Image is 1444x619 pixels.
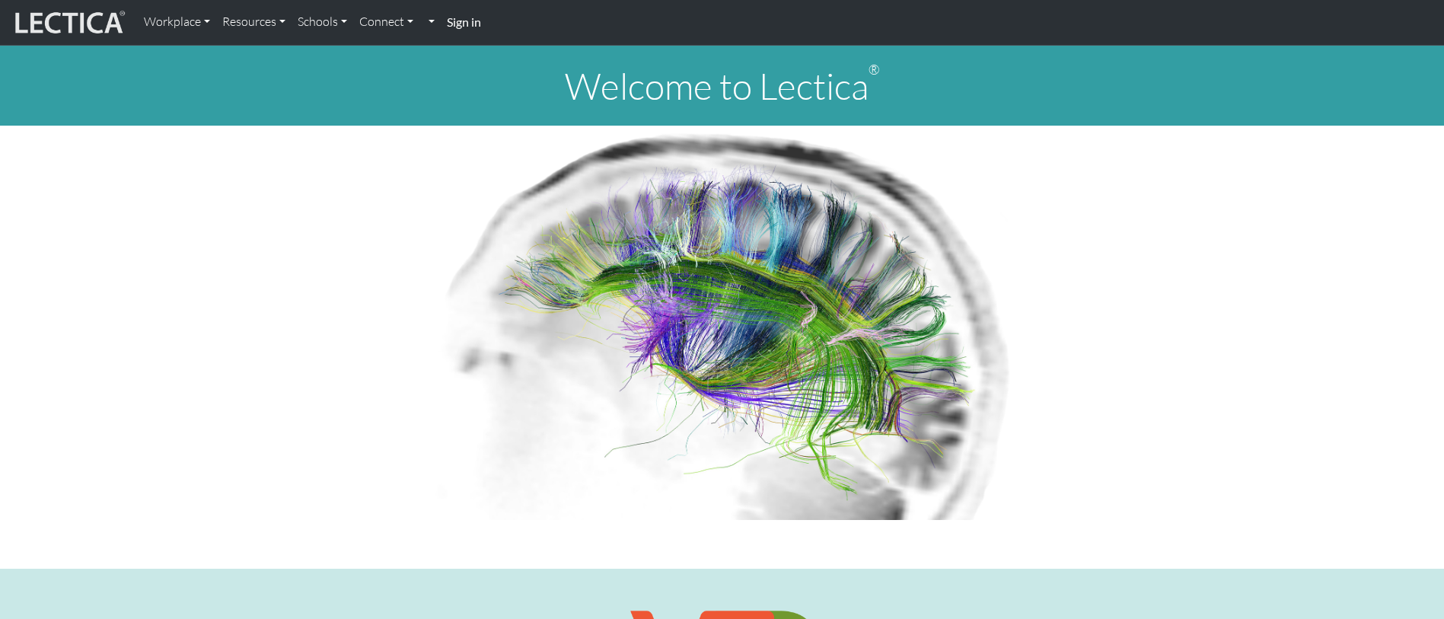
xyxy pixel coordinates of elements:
a: Workplace [138,6,216,38]
strong: Sign in [447,14,481,29]
a: Schools [292,6,353,38]
img: lecticalive [11,8,126,37]
img: Human Connectome Project Image [426,126,1018,520]
sup: ® [869,61,880,78]
a: Resources [216,6,292,38]
a: Connect [353,6,419,38]
a: Sign in [441,6,487,39]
